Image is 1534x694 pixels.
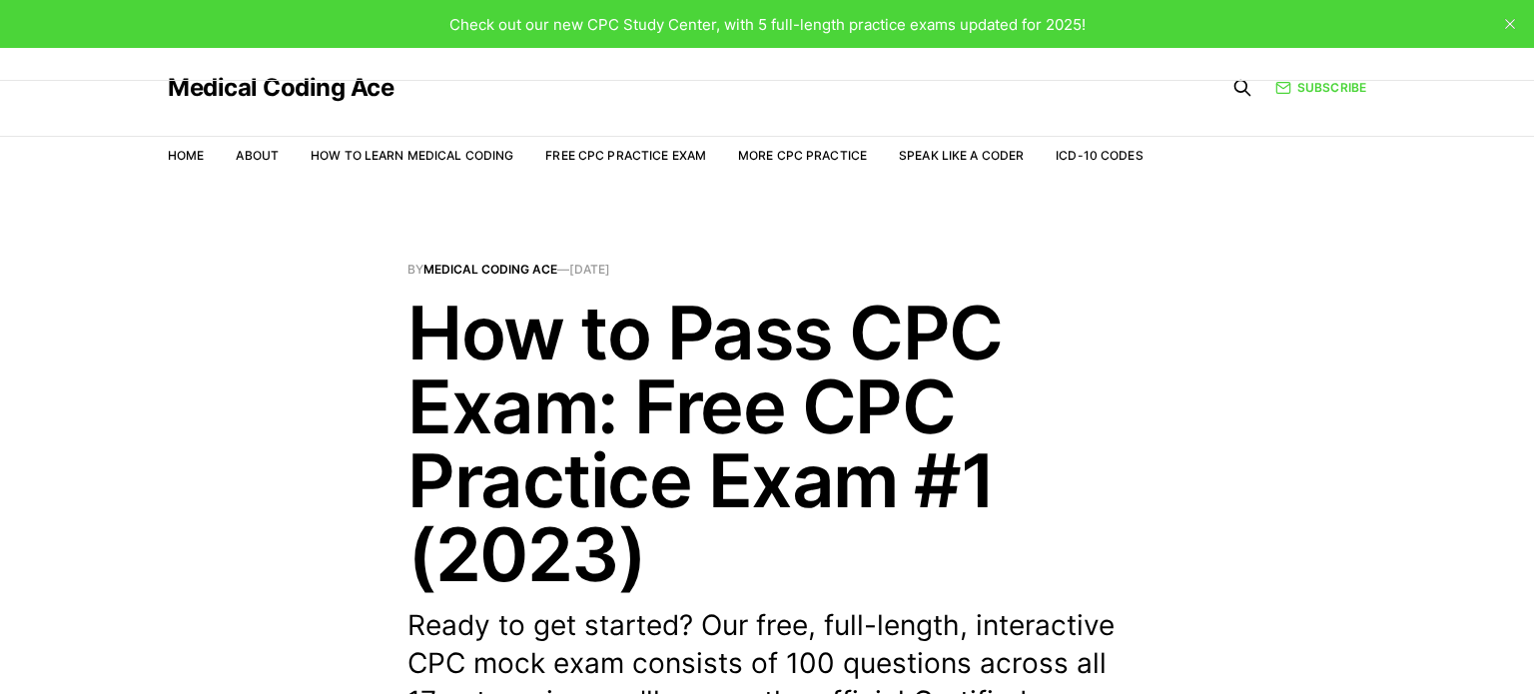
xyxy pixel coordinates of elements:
a: Home [168,148,204,163]
span: By — [407,264,1127,276]
h1: How to Pass CPC Exam: Free CPC Practice Exam #1 (2023) [407,296,1127,591]
a: Medical Coding Ace [168,76,393,100]
a: ICD-10 Codes [1056,148,1143,163]
a: How to Learn Medical Coding [311,148,513,163]
a: Medical Coding Ace [423,262,557,277]
iframe: portal-trigger [1207,596,1534,694]
button: close [1494,8,1526,40]
a: Free CPC Practice Exam [545,148,706,163]
span: Check out our new CPC Study Center, with 5 full-length practice exams updated for 2025! [449,15,1086,34]
time: [DATE] [569,262,610,277]
a: More CPC Practice [738,148,867,163]
a: Subscribe [1275,78,1366,97]
a: Speak Like a Coder [899,148,1024,163]
a: About [236,148,279,163]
